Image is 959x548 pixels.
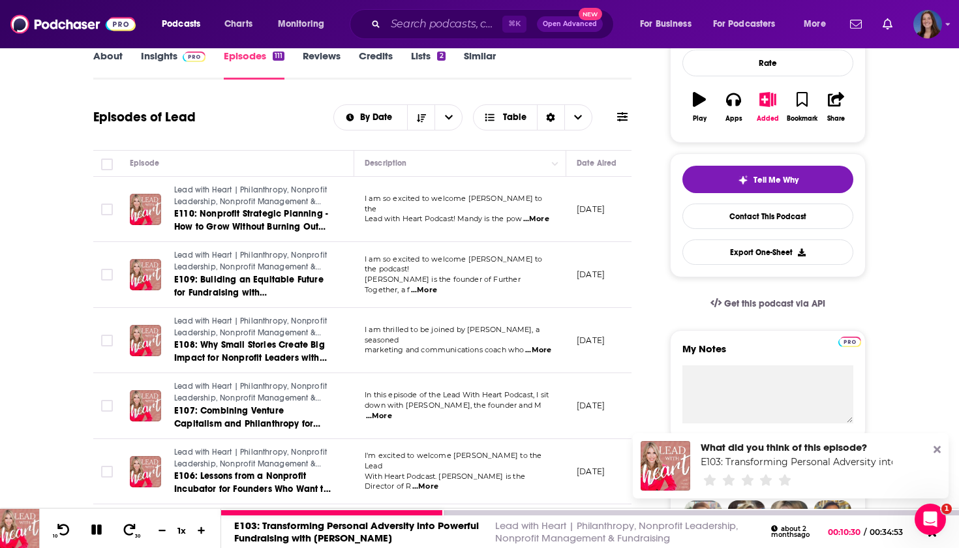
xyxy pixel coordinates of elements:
span: ...More [412,481,438,492]
span: E110: Nonprofit Strategic Planning - How to Grow Without Burning Out with [PERSON_NAME] [174,208,328,245]
div: Sort Direction [537,105,564,130]
button: Export One-Sheet [682,239,853,265]
div: Date Aired [577,155,616,171]
div: Search podcasts, credits, & more... [362,9,626,39]
button: Bookmark [785,84,819,130]
a: Contact This Podcast [682,204,853,229]
img: Barbara Profile [727,500,765,538]
span: Toggle select row [101,335,113,346]
span: By Date [360,113,397,122]
a: Show notifications dropdown [877,13,898,35]
button: Play [682,84,716,130]
a: Charts [216,14,260,35]
a: Reviews [303,50,341,80]
div: Episode [130,155,159,171]
button: 30 [118,523,143,539]
span: Lead with Heart Podcast! Mandy is the pow [365,214,522,223]
span: I am so excited to welcome [PERSON_NAME] to the [365,194,542,213]
span: ⌘ K [502,16,526,33]
a: E107: Combining Venture Capitalism and Philanthropy for More Sustainable Food Systems with [PERSO... [174,404,331,431]
button: Choose View [473,104,592,130]
h2: Choose List sort [333,104,463,130]
div: What did you think of this episode? [701,441,892,453]
span: Charts [224,15,252,33]
a: Lead with Heart | Philanthropy, Nonprofit Leadership, Nonprofit Management & Fundraising [174,316,331,339]
div: Play [693,115,707,123]
div: Description [365,155,406,171]
span: [PERSON_NAME] is the founder of Further Together, a f [365,275,521,294]
button: Open AdvancedNew [537,16,603,32]
p: [DATE] [577,400,605,411]
button: open menu [434,105,462,130]
span: / [864,527,866,537]
span: Lead with Heart | Philanthropy, Nonprofit Leadership, Nonprofit Management & Fundraising [174,316,327,348]
div: Apps [725,115,742,123]
img: Podchaser Pro [183,52,205,62]
div: 111 [273,52,284,61]
span: Lead with Heart | Philanthropy, Nonprofit Leadership, Nonprofit Management & Fundraising [174,448,327,479]
a: E108: Why Small Stories Create Big Impact for Nonprofit Leaders with [PERSON_NAME] [174,339,331,365]
a: E103: Transforming Personal Adversity into Powerful Fundraising with [PERSON_NAME] [234,519,479,544]
div: Added [757,115,779,123]
a: Lead with Heart | Philanthropy, Nonprofit Leadership, Nonprofit Management & Fundraising [174,381,331,404]
span: New [579,8,602,20]
span: E106: Lessons from a Nonprofit Incubator for Founders Who Want to Create Real Impact with [PERSON... [174,470,331,521]
a: E110: Nonprofit Strategic Planning - How to Grow Without Burning Out with [PERSON_NAME] [174,207,331,234]
span: For Podcasters [713,15,776,33]
span: For Business [640,15,692,33]
input: Search podcasts, credits, & more... [386,14,502,35]
a: Show notifications dropdown [845,13,867,35]
div: 2 [437,52,445,61]
img: tell me why sparkle [738,175,748,185]
span: 30 [135,534,140,539]
div: about 2 months ago [771,525,818,539]
span: Table [503,113,526,122]
div: 1 x [171,525,193,536]
span: 1 [941,504,952,514]
img: Jules Profile [770,500,808,538]
span: Monitoring [278,15,324,33]
span: ...More [523,214,549,224]
span: ...More [366,411,392,421]
div: Rate [682,50,853,76]
img: Sydney Profile [684,500,722,538]
p: [DATE] [577,204,605,215]
a: Lead with Heart | Philanthropy, Nonprofit Leadership, Nonprofit Management & Fundraising [174,447,331,470]
span: Toggle select row [101,400,113,412]
p: [DATE] [577,466,605,477]
button: tell me why sparkleTell Me Why [682,166,853,193]
a: About [93,50,123,80]
span: Tell Me Why [753,175,799,185]
span: Podcasts [162,15,200,33]
span: Lead with Heart | Philanthropy, Nonprofit Leadership, Nonprofit Management & Fundraising [174,185,327,217]
span: With Heart Podcast. [PERSON_NAME] is the Director of R [365,472,525,491]
iframe: Intercom live chat [915,504,946,535]
img: E103: Transforming Personal Adversity into Powerful Fundraising with Ron Katz [641,441,690,491]
p: [DATE] [577,269,605,280]
button: Share [819,84,853,130]
div: Share [827,115,845,123]
span: Toggle select row [101,466,113,478]
button: open menu [795,14,842,35]
span: marketing and communications coach who [365,345,525,354]
span: Open Advanced [543,21,597,27]
img: Podchaser - Follow, Share and Rate Podcasts [10,12,136,37]
span: 00:10:30 [828,527,864,537]
span: Toggle select row [101,204,113,215]
span: Lead with Heart | Philanthropy, Nonprofit Leadership, Nonprofit Management & Fundraising [174,382,327,414]
a: Credits [359,50,393,80]
span: Get this podcast via API [724,298,825,309]
button: Show profile menu [913,10,942,38]
span: I am so excited to welcome [PERSON_NAME] to the podcast! [365,254,542,274]
span: 10 [53,534,57,539]
button: open menu [334,113,408,122]
a: Get this podcast via API [700,288,836,320]
label: My Notes [682,342,853,365]
button: open menu [153,14,217,35]
a: E109: Building an Equitable Future for Fundraising with [PERSON_NAME] [174,273,331,299]
button: 10 [50,523,75,539]
button: Sort Direction [407,105,434,130]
